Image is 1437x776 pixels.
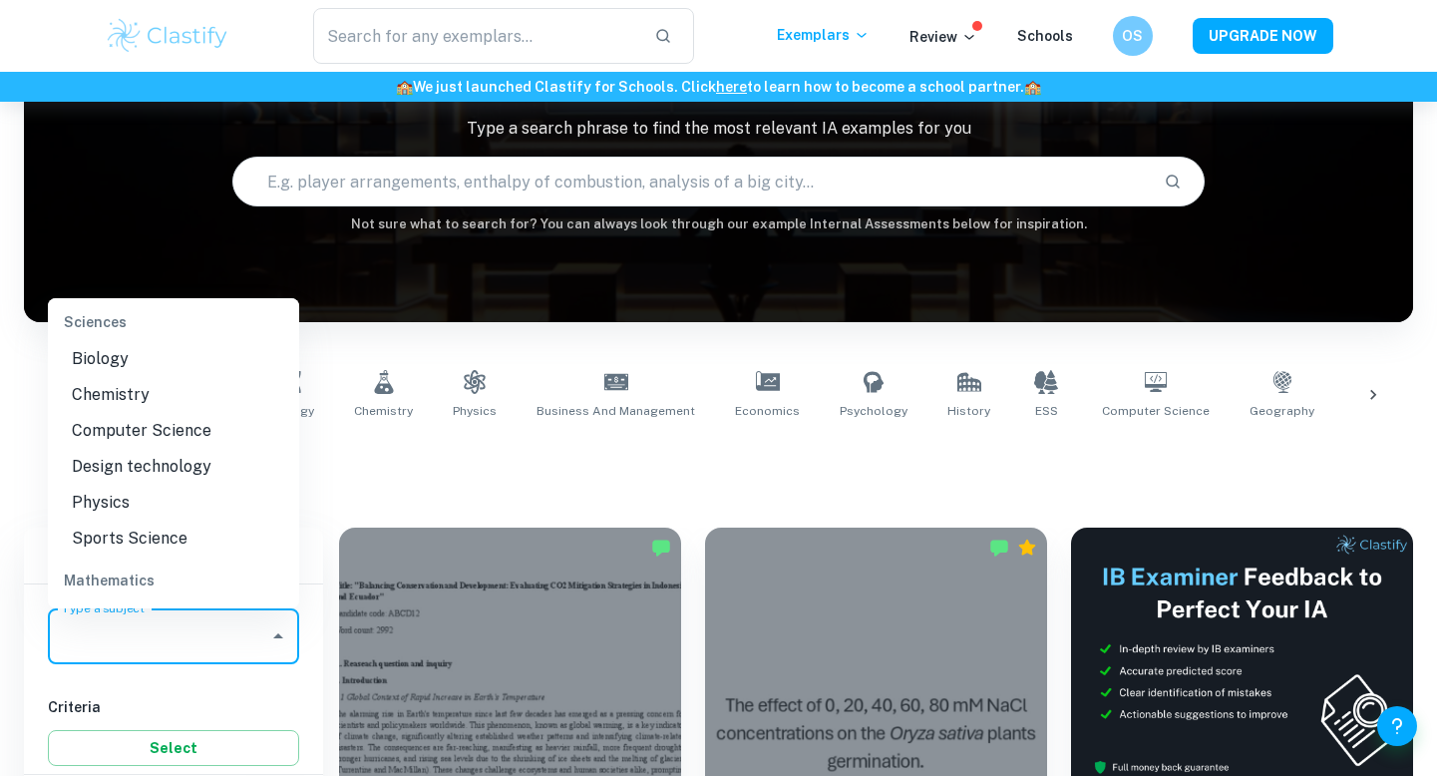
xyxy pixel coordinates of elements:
li: Maths [48,604,299,640]
button: Select [48,730,299,766]
p: Review [909,26,977,48]
h6: Filter exemplars [24,528,323,583]
span: Geography [1250,402,1314,420]
span: Chemistry [354,402,413,420]
button: Search [1156,165,1190,198]
img: Marked [651,538,671,558]
span: Economics [735,402,800,420]
input: E.g. player arrangements, enthalpy of combustion, analysis of a big city... [233,154,1148,209]
h6: Not sure what to search for? You can always look through our example Internal Assessments below f... [24,214,1413,234]
h6: OS [1121,25,1144,47]
span: Physics [453,402,497,420]
span: ESS [1035,402,1058,420]
p: Type a search phrase to find the most relevant IA examples for you [24,117,1413,141]
li: Physics [48,485,299,521]
h1: All IA Examples [94,444,1344,480]
span: History [947,402,990,420]
span: 🏫 [1024,79,1041,95]
li: Biology [48,341,299,377]
button: Close [264,622,292,650]
h6: Criteria [48,696,299,718]
a: here [716,79,747,95]
li: Chemistry [48,377,299,413]
button: UPGRADE NOW [1193,18,1333,54]
li: Design technology [48,449,299,485]
span: Psychology [840,402,907,420]
span: Computer Science [1102,402,1210,420]
span: Business and Management [537,402,695,420]
button: OS [1113,16,1153,56]
button: Help and Feedback [1377,706,1417,746]
li: Computer Science [48,413,299,449]
p: Exemplars [777,24,870,46]
img: Clastify logo [105,16,231,56]
div: Mathematics [48,557,299,604]
span: 🏫 [396,79,413,95]
a: Schools [1017,28,1073,44]
img: Marked [989,538,1009,558]
li: Sports Science [48,521,299,557]
input: Search for any exemplars... [313,8,639,64]
div: Premium [1017,538,1037,558]
h6: We just launched Clastify for Schools. Click to learn how to become a school partner. [4,76,1433,98]
div: Sciences [48,298,299,346]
